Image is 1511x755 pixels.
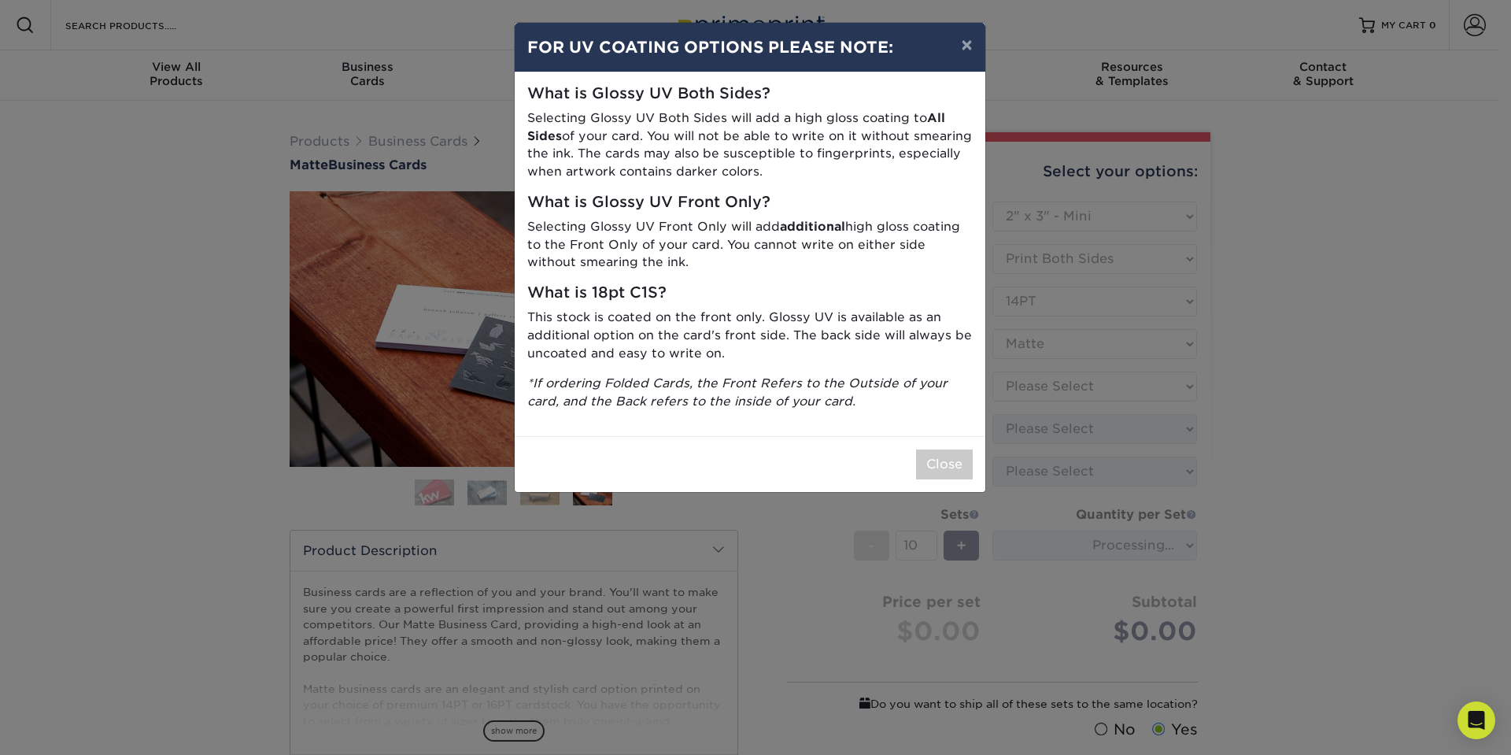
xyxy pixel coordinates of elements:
strong: All Sides [527,110,945,143]
strong: additional [780,219,845,234]
p: Selecting Glossy UV Front Only will add high gloss coating to the Front Only of your card. You ca... [527,218,973,272]
p: Selecting Glossy UV Both Sides will add a high gloss coating to of your card. You will not be abl... [527,109,973,181]
i: *If ordering Folded Cards, the Front Refers to the Outside of your card, and the Back refers to t... [527,376,948,409]
h5: What is Glossy UV Both Sides? [527,85,973,103]
button: Close [916,450,973,479]
button: × [948,23,985,67]
p: This stock is coated on the front only. Glossy UV is available as an additional option on the car... [527,309,973,362]
div: Open Intercom Messenger [1457,701,1495,739]
h5: What is Glossy UV Front Only? [527,194,973,212]
h5: What is 18pt C1S? [527,284,973,302]
h4: FOR UV COATING OPTIONS PLEASE NOTE: [527,35,973,59]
